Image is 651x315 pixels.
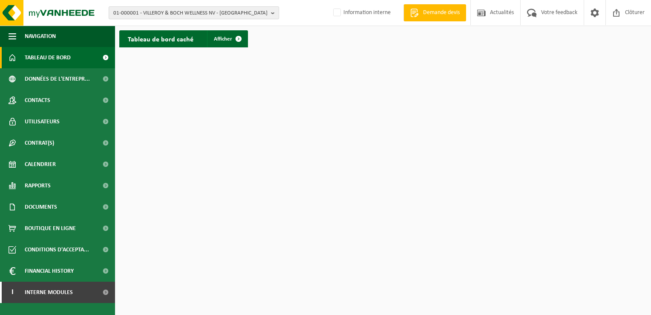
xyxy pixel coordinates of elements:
[25,154,56,175] span: Calendrier
[109,6,279,19] button: 01-000001 - VILLEROY & BOCH WELLNESS NV - [GEOGRAPHIC_DATA]
[25,175,51,196] span: Rapports
[9,282,16,303] span: I
[25,260,74,282] span: Financial History
[403,4,466,21] a: Demande devis
[207,30,247,47] a: Afficher
[25,26,56,47] span: Navigation
[25,68,90,90] span: Données de l'entrepr...
[25,111,60,132] span: Utilisateurs
[119,30,202,47] h2: Tableau de bord caché
[25,90,50,111] span: Contacts
[25,132,54,154] span: Contrat(s)
[25,196,57,218] span: Documents
[421,9,462,17] span: Demande devis
[331,6,391,19] label: Information interne
[25,239,89,260] span: Conditions d'accepta...
[25,218,76,239] span: Boutique en ligne
[25,282,73,303] span: Interne modules
[113,7,268,20] span: 01-000001 - VILLEROY & BOCH WELLNESS NV - [GEOGRAPHIC_DATA]
[25,47,71,68] span: Tableau de bord
[214,36,232,42] span: Afficher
